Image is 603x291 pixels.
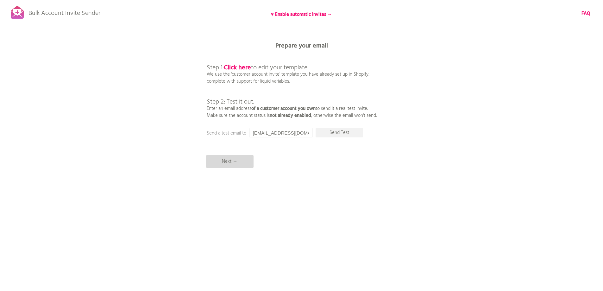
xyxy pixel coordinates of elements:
[581,10,590,17] a: FAQ
[207,51,377,119] p: We use the 'customer account invite' template you have already set up in Shopify, complete with s...
[271,11,332,18] b: ♥ Enable automatic invites →
[251,105,316,112] b: of a customer account you own
[224,63,251,73] a: Click here
[207,63,308,73] span: Step 1: to edit your template.
[207,130,333,137] p: Send a test email to
[206,155,254,168] p: Next →
[275,41,328,51] b: Prepare your email
[28,4,100,20] p: Bulk Account Invite Sender
[207,97,254,107] span: Step 2: Test it out.
[316,128,363,137] p: Send Test
[270,112,311,119] b: not already enabled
